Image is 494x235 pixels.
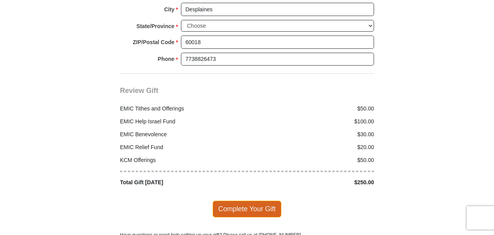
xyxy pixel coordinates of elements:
[116,156,247,164] div: KCM Offerings
[247,178,378,187] div: $250.00
[120,87,158,94] span: Review Gift
[116,178,247,187] div: Total Gift [DATE]
[116,143,247,151] div: EMIC Relief Fund
[116,117,247,126] div: EMIC Help Israel Fund
[133,37,175,48] strong: ZIP/Postal Code
[213,201,282,217] span: Complete Your Gift
[247,105,378,113] div: $50.00
[247,156,378,164] div: $50.00
[164,4,174,15] strong: City
[116,105,247,113] div: EMIC Tithes and Offerings
[136,21,174,32] strong: State/Province
[116,130,247,139] div: EMIC Benevolence
[247,143,378,151] div: $20.00
[158,53,175,64] strong: Phone
[247,130,378,139] div: $30.00
[247,117,378,126] div: $100.00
